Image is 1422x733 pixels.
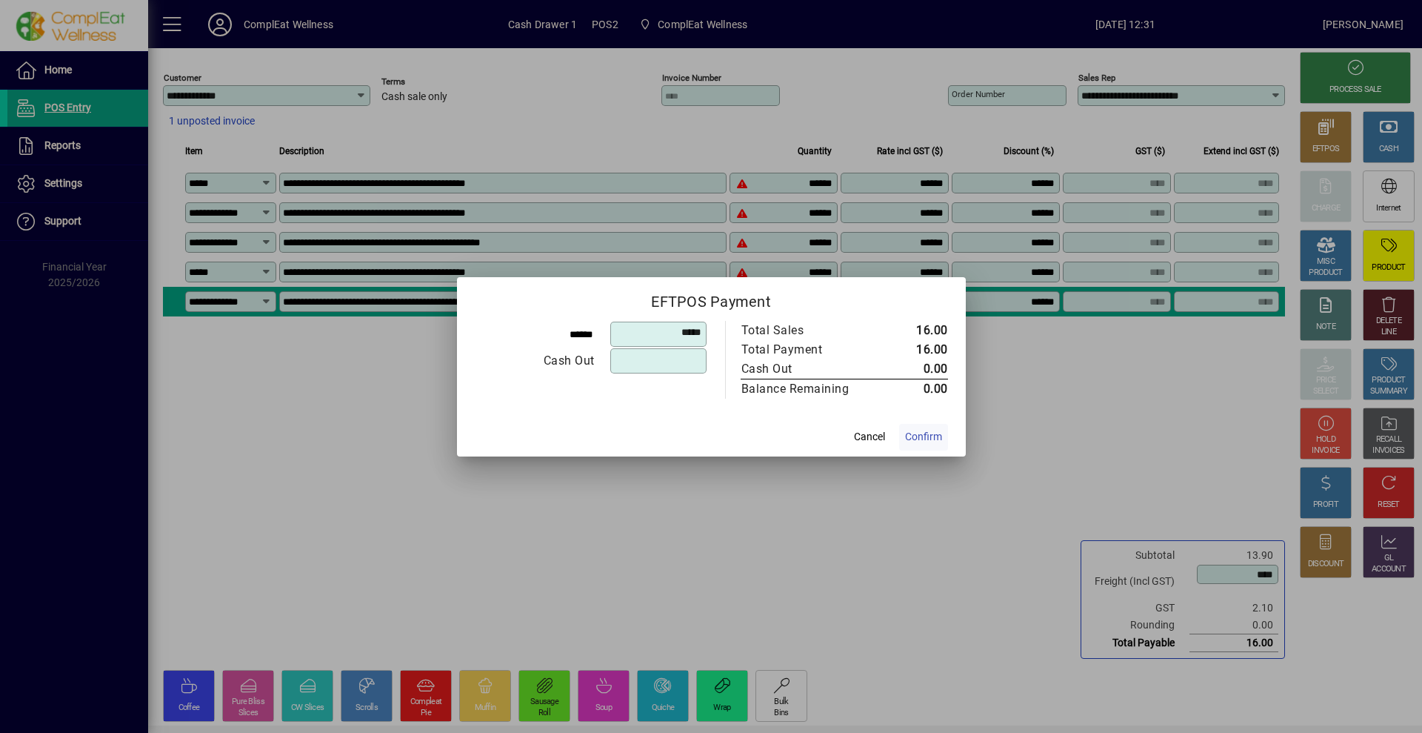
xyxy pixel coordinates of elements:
[881,359,948,379] td: 0.00
[854,429,885,445] span: Cancel
[881,379,948,399] td: 0.00
[741,360,866,378] div: Cash Out
[475,352,595,370] div: Cash Out
[741,340,881,359] td: Total Payment
[846,424,893,451] button: Cancel
[881,321,948,340] td: 16.00
[741,380,866,398] div: Balance Remaining
[881,340,948,359] td: 16.00
[741,321,881,340] td: Total Sales
[457,277,966,320] h2: EFTPOS Payment
[899,424,948,451] button: Confirm
[905,429,942,445] span: Confirm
